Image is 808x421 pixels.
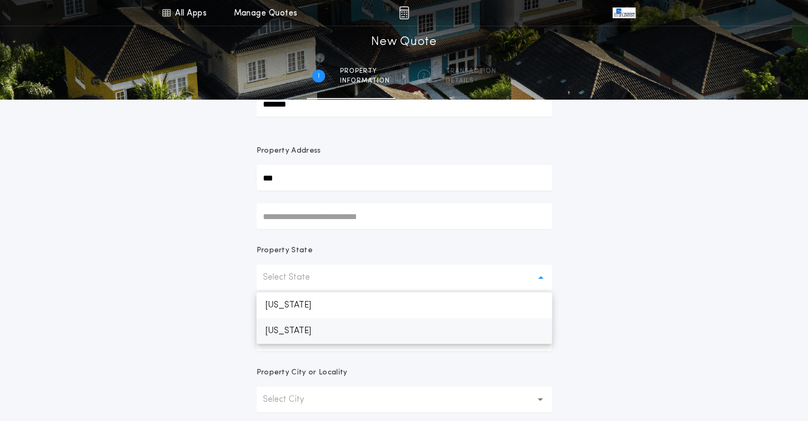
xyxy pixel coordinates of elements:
[256,318,552,344] p: [US_STATE]
[256,292,552,344] ul: Select State
[263,271,327,284] p: Select State
[256,367,348,378] p: Property City or Locality
[263,393,321,406] p: Select City
[340,67,390,76] span: Property
[371,34,436,51] h1: New Quote
[613,7,635,18] img: vs-icon
[256,146,552,156] p: Property Address
[256,91,552,117] input: Prepared For
[422,72,426,80] h2: 2
[399,6,409,19] img: img
[318,72,320,80] h2: 1
[256,265,552,290] button: Select State
[445,67,496,76] span: Transaction
[340,77,390,85] span: information
[256,387,552,412] button: Select City
[256,292,552,318] p: [US_STATE]
[256,245,313,256] p: Property State
[445,77,496,85] span: details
